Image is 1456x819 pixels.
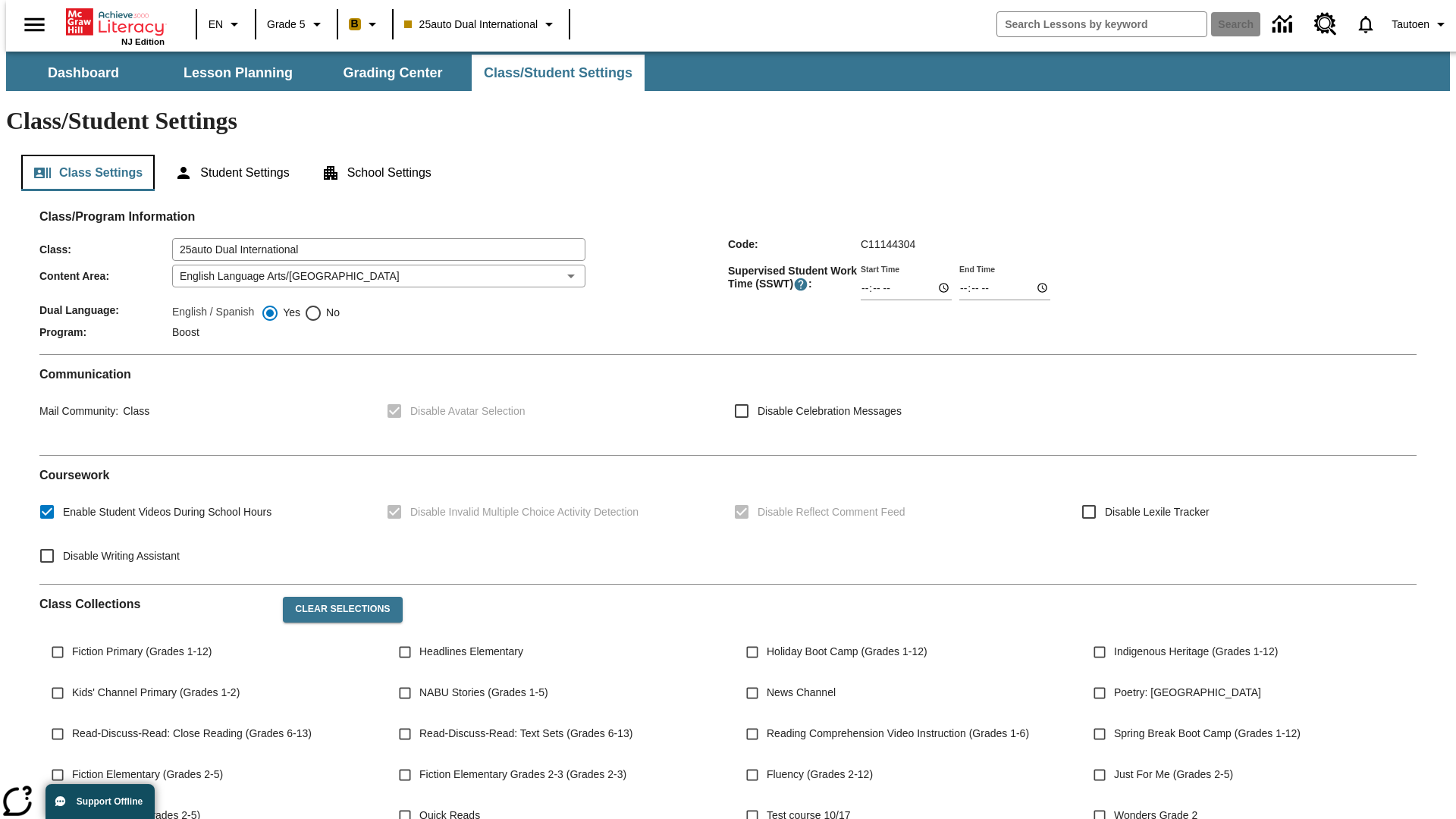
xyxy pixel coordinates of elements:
[8,55,159,91] button: Dashboard
[6,52,1450,91] div: SubNavbar
[39,209,1417,224] h2: Class/Program Information
[72,767,223,783] span: Fiction Elementary (Grades 2-5)
[39,468,1417,572] div: Coursework
[1105,504,1210,520] span: Disable Lexile Tracker
[6,55,646,91] div: SubNavbar
[322,305,340,321] span: No
[72,726,312,742] span: Read-Discuss-Read: Close Reading (Grades 6-13)
[343,64,442,82] span: Grading Center
[63,504,271,520] span: Enable Student Videos During School Hours
[39,326,172,338] span: Program :
[283,597,402,623] button: Clear Selections
[172,238,585,261] input: Class
[404,17,538,33] span: 25auto Dual International
[1385,11,1456,38] button: Profile/Settings
[162,155,301,191] button: Student Settings
[317,55,469,91] button: Grading Center
[39,367,1417,443] div: Communication
[398,11,564,38] button: Class: 25auto Dual International, Select your class
[793,277,808,292] button: Supervised Student Work Time is the timeframe when students can take LevelSet and when lessons ar...
[767,726,1029,742] span: Reading Comprehension Video Instruction (Grades 1-6)
[343,11,388,38] button: Boost Class color is peach. Change class color
[758,504,905,520] span: Disable Reflect Comment Feed
[472,55,645,91] button: Class/Student Settings
[1114,685,1261,701] span: Poetry: [GEOGRAPHIC_DATA]
[6,107,1450,135] h1: Class/Student Settings
[419,767,626,783] span: Fiction Elementary Grades 2-3 (Grades 2-3)
[162,55,314,91] button: Lesson Planning
[309,155,444,191] button: School Settings
[419,685,548,701] span: NABU Stories (Grades 1-5)
[39,304,172,316] span: Dual Language :
[861,238,915,250] span: C11144304
[861,263,899,275] label: Start Time
[728,265,861,292] span: Supervised Student Work Time (SSWT) :
[77,796,143,807] span: Support Offline
[72,644,212,660] span: Fiction Primary (Grades 1-12)
[959,263,995,275] label: End Time
[39,597,271,611] h2: Class Collections
[410,403,526,419] span: Disable Avatar Selection
[1305,4,1346,45] a: Resource Center, Will open in new tab
[997,12,1207,36] input: search field
[767,685,836,701] span: News Channel
[279,305,300,321] span: Yes
[767,767,873,783] span: Fluency (Grades 2-12)
[39,243,172,256] span: Class :
[728,238,861,250] span: Code :
[39,270,172,282] span: Content Area :
[39,468,1417,482] h2: Course work
[758,403,902,419] span: Disable Celebration Messages
[39,224,1417,342] div: Class/Program Information
[419,644,523,660] span: Headlines Elementary
[39,405,118,417] span: Mail Community :
[172,304,254,322] label: English / Spanish
[351,14,359,33] span: B
[172,326,199,338] span: Boost
[21,155,1435,191] div: Class/Student Settings
[118,405,149,417] span: Class
[1346,5,1385,44] a: Notifications
[72,685,240,701] span: Kids' Channel Primary (Grades 1-2)
[21,155,155,191] button: Class Settings
[410,504,639,520] span: Disable Invalid Multiple Choice Activity Detection
[202,11,250,38] button: Language: EN, Select a language
[39,367,1417,381] h2: Communication
[767,644,927,660] span: Holiday Boot Camp (Grades 1-12)
[1392,17,1429,33] span: Tautoen
[172,265,585,287] div: English Language Arts/[GEOGRAPHIC_DATA]
[209,17,223,33] span: EN
[419,726,632,742] span: Read-Discuss-Read: Text Sets (Grades 6-13)
[66,5,165,46] div: Home
[1114,767,1233,783] span: Just For Me (Grades 2-5)
[1114,644,1278,660] span: Indigenous Heritage (Grades 1-12)
[63,548,180,564] span: Disable Writing Assistant
[184,64,293,82] span: Lesson Planning
[12,2,57,47] button: Open side menu
[261,11,332,38] button: Grade: Grade 5, Select a grade
[1263,4,1305,45] a: Data Center
[45,784,155,819] button: Support Offline
[121,37,165,46] span: NJ Edition
[66,7,165,37] a: Home
[1114,726,1301,742] span: Spring Break Boot Camp (Grades 1-12)
[484,64,632,82] span: Class/Student Settings
[267,17,306,33] span: Grade 5
[48,64,119,82] span: Dashboard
